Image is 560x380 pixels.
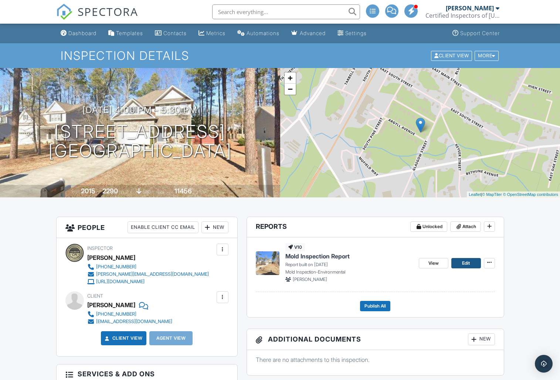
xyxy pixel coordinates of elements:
div: Client View [431,51,472,61]
div: [PHONE_NUMBER] [96,264,136,270]
div: Support Center [460,30,500,36]
a: Settings [335,27,370,40]
a: Automations (Advanced) [234,27,282,40]
a: [PHONE_NUMBER] [87,263,209,271]
span: sq.ft. [193,189,202,194]
a: Dashboard [58,27,99,40]
a: Metrics [196,27,228,40]
div: [PERSON_NAME][EMAIL_ADDRESS][DOMAIN_NAME] [96,271,209,277]
a: Zoom out [285,84,296,95]
input: Search everything... [212,4,360,19]
div: 2290 [102,187,118,195]
a: Contacts [152,27,190,40]
h3: Additional Documents [247,329,504,350]
h1: [STREET_ADDRESS] [GEOGRAPHIC_DATA] [48,122,232,161]
div: [PHONE_NUMBER] [96,311,136,317]
a: Client View [430,52,474,58]
a: Zoom in [285,72,296,84]
div: Open Intercom Messenger [535,355,553,373]
a: Client View [103,335,143,342]
a: © MapTiler [482,192,502,197]
span: Inspector [87,245,113,251]
a: [PERSON_NAME][EMAIL_ADDRESS][DOMAIN_NAME] [87,271,209,278]
div: New [201,221,228,233]
a: SPECTORA [56,10,138,26]
span: Client [87,293,103,299]
div: [EMAIL_ADDRESS][DOMAIN_NAME] [96,319,172,325]
div: [URL][DOMAIN_NAME] [96,279,145,285]
div: Contacts [163,30,187,36]
a: Templates [105,27,146,40]
h1: Inspection Details [61,49,499,62]
div: Metrics [206,30,225,36]
a: Advanced [288,27,329,40]
span: sq. ft. [119,189,129,194]
div: | [467,191,560,198]
div: Automations [247,30,279,36]
div: More [475,51,499,61]
div: 11456 [174,187,192,195]
div: Certified Inspectors of North Carolina LLC [425,12,499,19]
span: slab [143,189,151,194]
div: [PERSON_NAME] [446,4,494,12]
div: 2015 [81,187,95,195]
p: There are no attachments to this inspection. [256,356,495,364]
div: Dashboard [68,30,96,36]
span: Lot Size [158,189,173,194]
div: Settings [345,30,367,36]
span: SPECTORA [78,4,138,19]
a: Leaflet [469,192,481,197]
a: [PHONE_NUMBER] [87,311,172,318]
div: Templates [116,30,143,36]
h3: People [57,217,237,238]
div: [PERSON_NAME] [87,299,135,311]
div: Enable Client CC Email [128,221,198,233]
div: Advanced [300,30,326,36]
img: The Best Home Inspection Software - Spectora [56,4,72,20]
div: [PERSON_NAME] [87,252,135,263]
div: New [468,333,495,345]
span: Built [72,189,80,194]
a: [URL][DOMAIN_NAME] [87,278,209,285]
a: © OpenStreetMap contributors [503,192,558,197]
h3: [DATE] 4:00 pm - 5:30 pm [82,105,197,115]
a: [EMAIL_ADDRESS][DOMAIN_NAME] [87,318,172,325]
a: Support Center [449,27,503,40]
